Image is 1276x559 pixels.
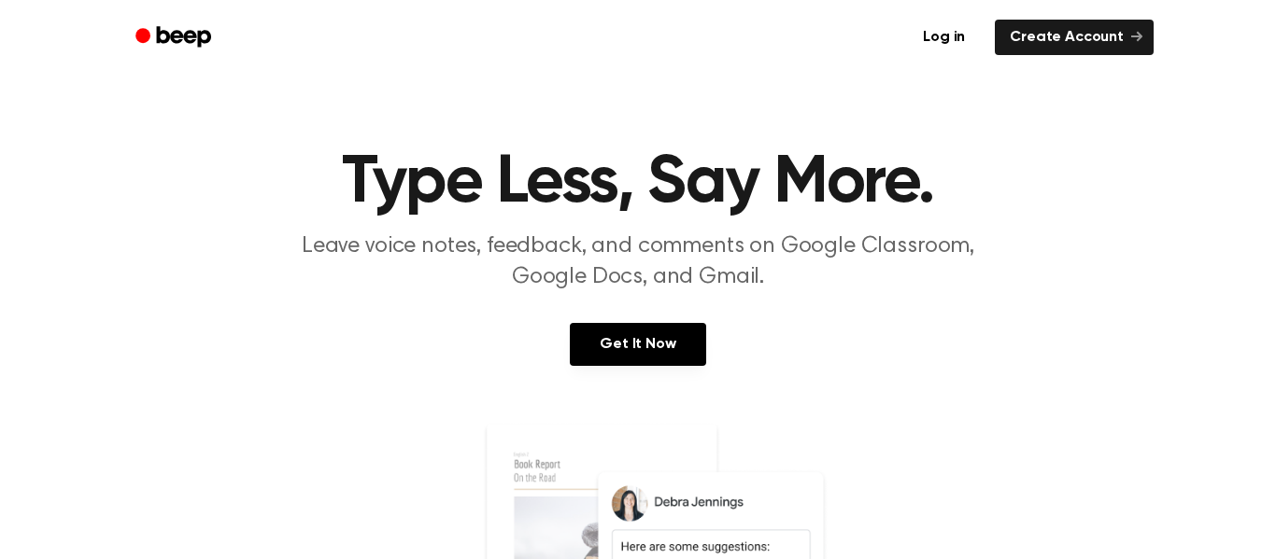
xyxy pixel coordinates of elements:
a: Get It Now [570,323,705,366]
a: Create Account [995,20,1154,55]
a: Beep [122,20,228,56]
a: Log in [904,16,984,59]
p: Leave voice notes, feedback, and comments on Google Classroom, Google Docs, and Gmail. [279,231,997,293]
h1: Type Less, Say More. [160,149,1116,217]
